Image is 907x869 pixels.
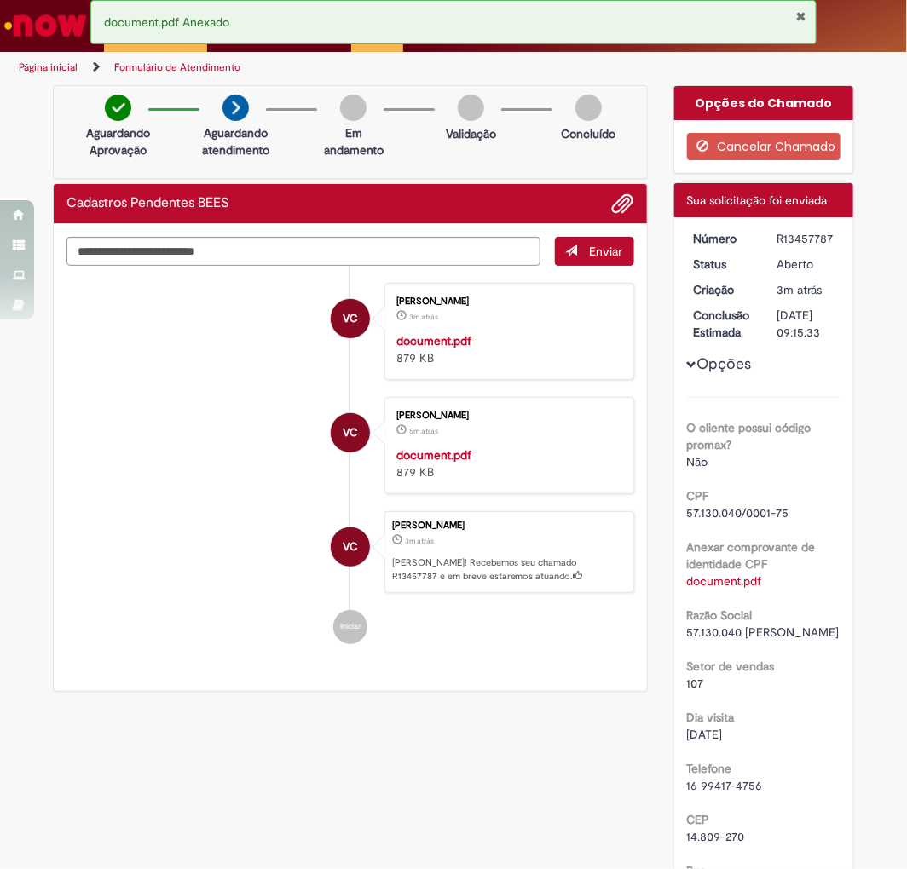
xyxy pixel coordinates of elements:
div: R13457787 [777,230,835,247]
div: [PERSON_NAME] [396,411,616,421]
div: Vivian de Oliveira Costa [331,413,370,452]
span: [DATE] [687,727,723,742]
span: VC [343,527,358,567]
div: Aberto [777,256,835,273]
span: VC [343,298,358,339]
span: 107 [687,676,704,691]
button: Fechar Notificação [796,9,807,23]
dt: Conclusão Estimada [681,307,765,341]
span: 57.130.040/0001-75 [687,505,789,521]
span: 14.809-270 [687,829,745,844]
button: Enviar [555,237,634,266]
p: Concluído [562,125,616,142]
dt: Número [681,230,765,247]
span: Não [687,454,708,469]
p: [PERSON_NAME]! Recebemos seu chamado R13457787 e em breve estaremos atuando. [392,556,625,583]
span: 3m atrás [405,536,434,546]
button: Adicionar anexos [612,193,634,215]
b: Razão Social [687,607,753,623]
a: Página inicial [19,60,78,74]
img: img-circle-grey.png [458,95,484,121]
span: document.pdf Anexado [104,14,229,30]
a: document.pdf [396,333,471,348]
div: 879 KB [396,446,616,481]
textarea: Digite sua mensagem aqui... [66,237,540,266]
time: 28/08/2025 13:15:30 [777,282,822,297]
b: Setor de vendas [687,659,775,674]
span: Sua solicitação foi enviada [687,193,828,208]
a: Download de document.pdf [687,573,762,589]
ul: Histórico de tíquete [66,266,634,661]
span: 3m atrás [409,312,438,322]
span: VC [343,412,358,453]
p: Aguardando Aprovação [86,124,150,158]
img: ServiceNow [2,9,90,43]
img: check-circle-green.png [105,95,131,121]
img: img-circle-grey.png [340,95,367,121]
span: 5m atrás [409,426,438,436]
b: Anexar comprovante de identidade CPF [687,539,816,572]
b: O cliente possui código promax? [687,420,812,452]
span: 3m atrás [777,282,822,297]
time: 28/08/2025 13:15:29 [409,312,438,322]
p: Em andamento [324,124,384,158]
button: Cancelar Chamado [687,133,841,160]
span: Enviar [590,244,623,259]
div: [PERSON_NAME] [396,296,616,307]
b: Telefone [687,761,732,776]
div: [PERSON_NAME] [392,521,625,531]
time: 28/08/2025 13:15:30 [405,536,434,546]
span: 16 99417-4756 [687,778,763,793]
p: Validação [446,125,496,142]
h2: Cadastros Pendentes BEES Histórico de tíquete [66,196,229,211]
div: Vivian de Oliveira Costa [331,299,370,338]
div: 28/08/2025 13:15:30 [777,281,835,298]
p: Aguardando atendimento [202,124,269,158]
time: 28/08/2025 13:14:05 [409,426,438,436]
a: Formulário de Atendimento [114,60,240,74]
b: CEP [687,812,710,827]
img: arrow-next.png [222,95,249,121]
div: 879 KB [396,332,616,366]
dt: Criação [681,281,765,298]
div: Vivian de Oliveira Costa [331,527,370,567]
b: CPF [687,488,709,504]
ul: Trilhas de página [13,52,517,83]
div: [DATE] 09:15:33 [777,307,835,341]
span: 57.130.040 [PERSON_NAME] [687,624,840,640]
b: Dia visita [687,710,735,725]
div: Opções do Chamado [674,86,854,120]
img: img-circle-grey.png [575,95,602,121]
a: document.pdf [396,447,471,463]
li: Vivian de Oliveira Costa [66,511,634,593]
dt: Status [681,256,765,273]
